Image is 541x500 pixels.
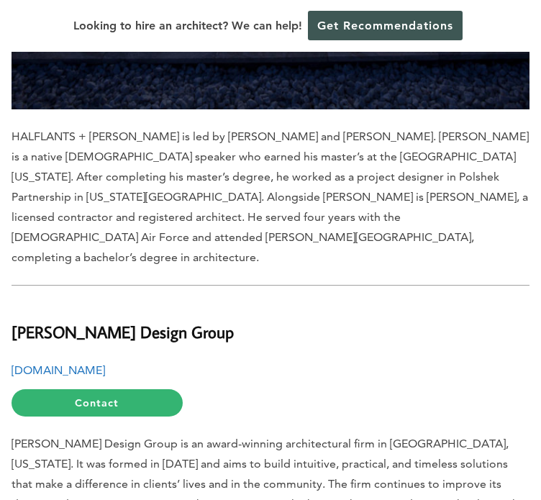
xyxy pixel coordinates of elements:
a: [DOMAIN_NAME] [12,363,105,377]
b: [PERSON_NAME] Design Group [12,321,234,342]
span: HALFLANTS + [PERSON_NAME] is led by [PERSON_NAME] and [PERSON_NAME]. [PERSON_NAME] is a native [D... [12,129,529,264]
a: Get Recommendations [308,11,463,40]
a: Contact [12,389,183,417]
iframe: Drift Widget Chat Controller [265,397,524,483]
